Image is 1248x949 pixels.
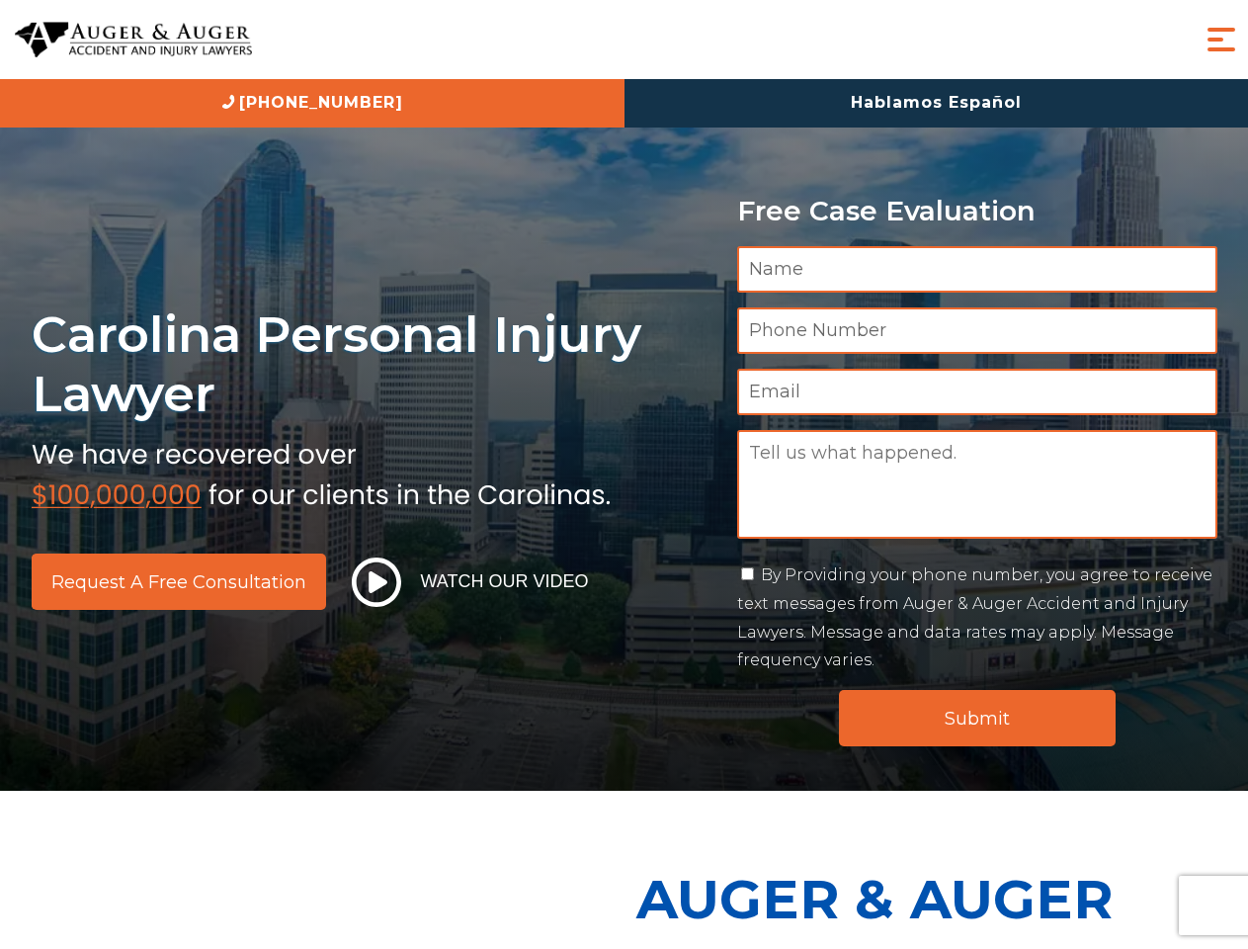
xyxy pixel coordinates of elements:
img: sub text [32,434,611,509]
p: Auger & Auger [636,850,1237,948]
input: Submit [839,690,1116,746]
a: Request a Free Consultation [32,554,326,610]
label: By Providing your phone number, you agree to receive text messages from Auger & Auger Accident an... [737,565,1212,669]
button: Menu [1202,20,1241,59]
p: Free Case Evaluation [737,196,1217,226]
input: Email [737,369,1217,415]
input: Phone Number [737,307,1217,354]
h1: Carolina Personal Injury Lawyer [32,304,713,424]
span: Request a Free Consultation [51,573,306,591]
button: Watch Our Video [346,557,595,608]
img: Auger & Auger Accident and Injury Lawyers Logo [15,22,252,58]
input: Name [737,246,1217,293]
